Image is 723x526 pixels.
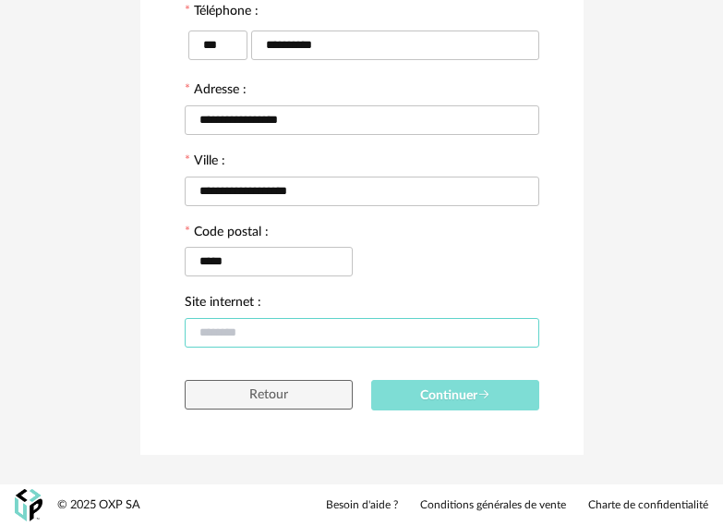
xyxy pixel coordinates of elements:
label: Téléphone : [185,5,259,21]
div: © 2025 OXP SA [57,497,140,513]
label: Adresse : [185,83,247,100]
a: Charte de confidentialité [588,498,708,513]
img: OXP [15,489,42,521]
span: Retour [249,388,288,401]
label: Ville : [185,154,225,171]
a: Besoin d'aide ? [326,498,398,513]
label: Site internet : [185,296,261,312]
button: Continuer [371,380,539,410]
span: Continuer [420,389,490,402]
a: Conditions générales de vente [420,498,566,513]
label: Code postal : [185,226,269,242]
button: Retour [185,380,353,410]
